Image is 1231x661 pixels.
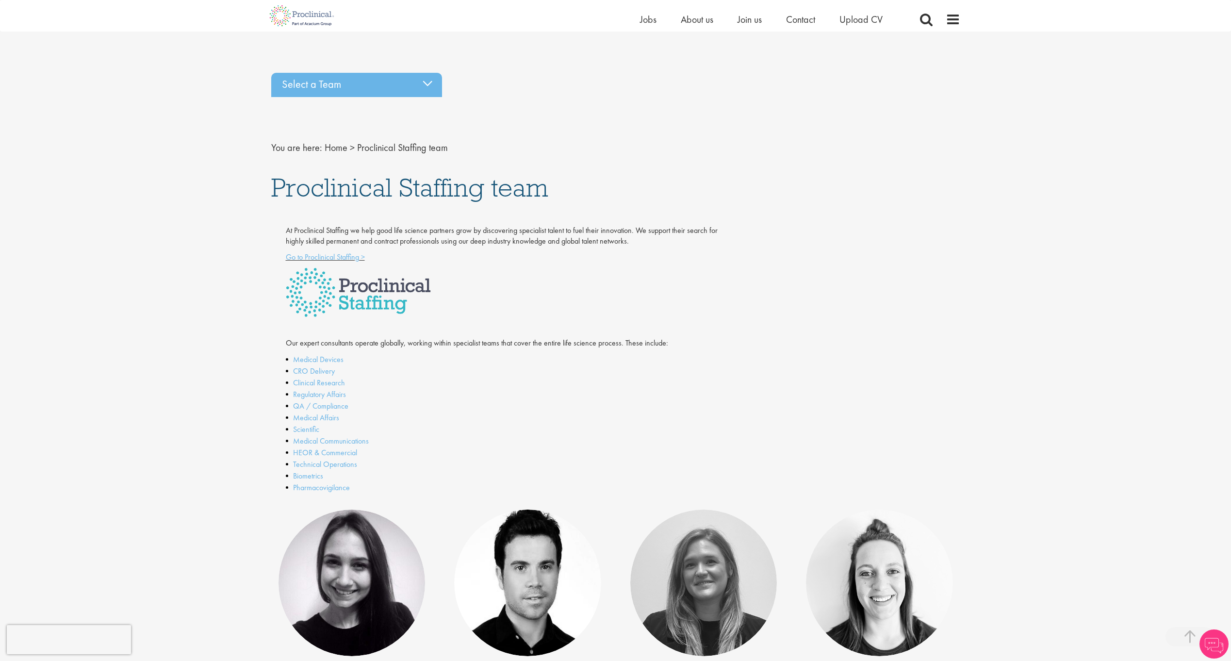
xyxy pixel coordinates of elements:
span: Proclinical Staffing team [271,171,548,204]
a: Clinical Research [293,378,345,388]
a: Medical Communications [293,436,369,446]
img: Proclinical Staffing [286,268,431,317]
div: Select a Team [271,73,442,97]
a: Medical Devices [293,354,344,364]
a: Biometrics [293,471,323,481]
a: About us [681,13,713,26]
a: Regulatory Affairs [293,389,346,399]
p: At Proclinical Staffing we help good life science partners grow by discovering specialist talent ... [286,225,721,248]
a: Pharmacovigilance [293,482,350,493]
a: Medical Affairs [293,413,339,423]
a: Jobs [640,13,657,26]
a: Go to Proclinical Staffing > [286,252,365,262]
a: Scientific [293,424,319,434]
a: QA / Compliance [293,401,348,411]
a: Join us [738,13,762,26]
a: Upload CV [839,13,883,26]
iframe: reCAPTCHA [7,625,131,654]
span: You are here: [271,141,322,154]
a: breadcrumb link [325,141,347,154]
span: > [350,141,355,154]
a: Contact [786,13,815,26]
a: CRO Delivery [293,366,335,376]
img: Chatbot [1199,629,1229,659]
a: Technical Operations [293,459,357,469]
p: Our expert consultants operate globally, working within specialist teams that cover the entire li... [286,338,721,349]
span: Proclinical Staffing team [357,141,448,154]
a: HEOR & Commercial [293,447,357,458]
